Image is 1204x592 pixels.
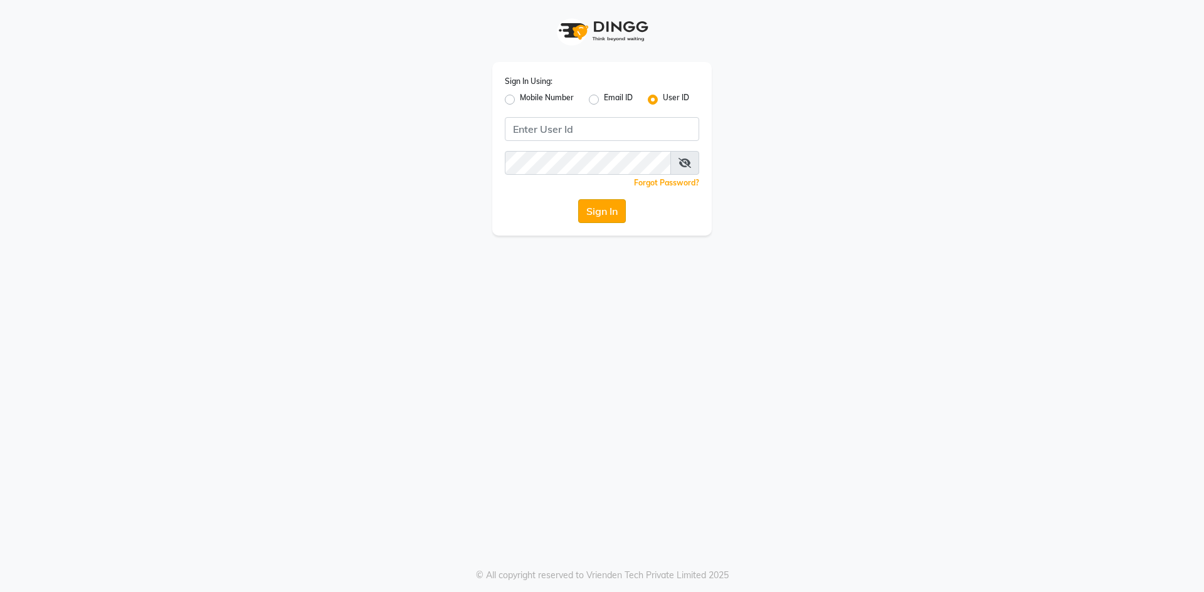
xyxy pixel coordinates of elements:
[505,76,552,87] label: Sign In Using:
[604,92,633,107] label: Email ID
[520,92,574,107] label: Mobile Number
[663,92,689,107] label: User ID
[505,117,699,141] input: Username
[578,199,626,223] button: Sign In
[505,151,671,175] input: Username
[552,13,652,49] img: logo1.svg
[634,178,699,187] a: Forgot Password?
